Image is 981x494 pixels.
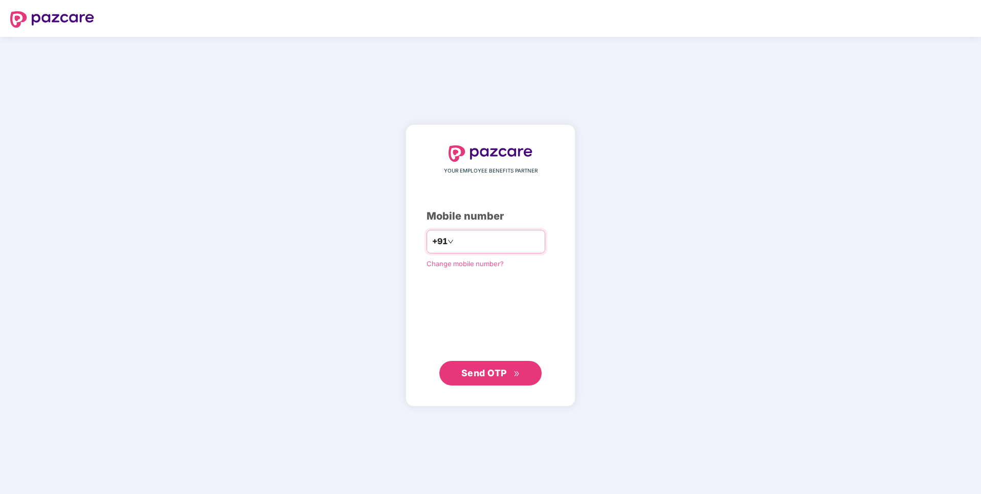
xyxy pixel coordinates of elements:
[448,239,454,245] span: down
[449,145,532,162] img: logo
[444,167,538,175] span: YOUR EMPLOYEE BENEFITS PARTNER
[439,361,542,385] button: Send OTPdouble-right
[432,235,448,248] span: +91
[427,208,554,224] div: Mobile number
[427,260,504,268] a: Change mobile number?
[10,11,94,28] img: logo
[514,371,520,377] span: double-right
[461,368,507,378] span: Send OTP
